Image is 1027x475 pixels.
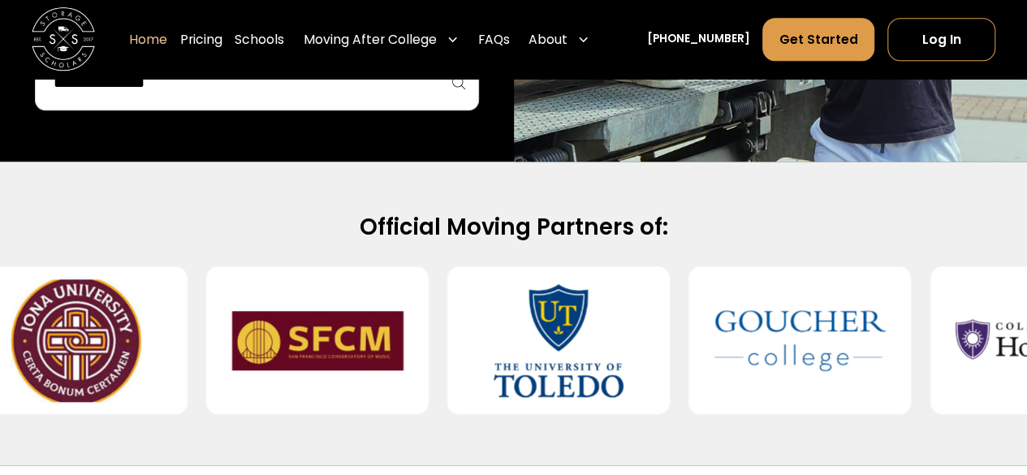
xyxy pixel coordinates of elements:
[32,8,95,71] img: Storage Scholars main logo
[304,30,437,49] div: Moving After College
[647,32,750,49] a: [PHONE_NUMBER]
[522,18,596,63] div: About
[714,279,886,402] img: Goucher College
[478,18,510,63] a: FAQs
[51,213,976,242] h2: Official Moving Partners of:
[235,18,284,63] a: Schools
[887,18,995,61] a: Log In
[129,18,167,63] a: Home
[529,30,567,49] div: About
[297,18,465,63] div: Moving After College
[231,279,403,402] img: San Francisco Conservatory of Music
[762,18,874,61] a: Get Started
[180,18,222,63] a: Pricing
[473,279,645,402] img: University of Toledo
